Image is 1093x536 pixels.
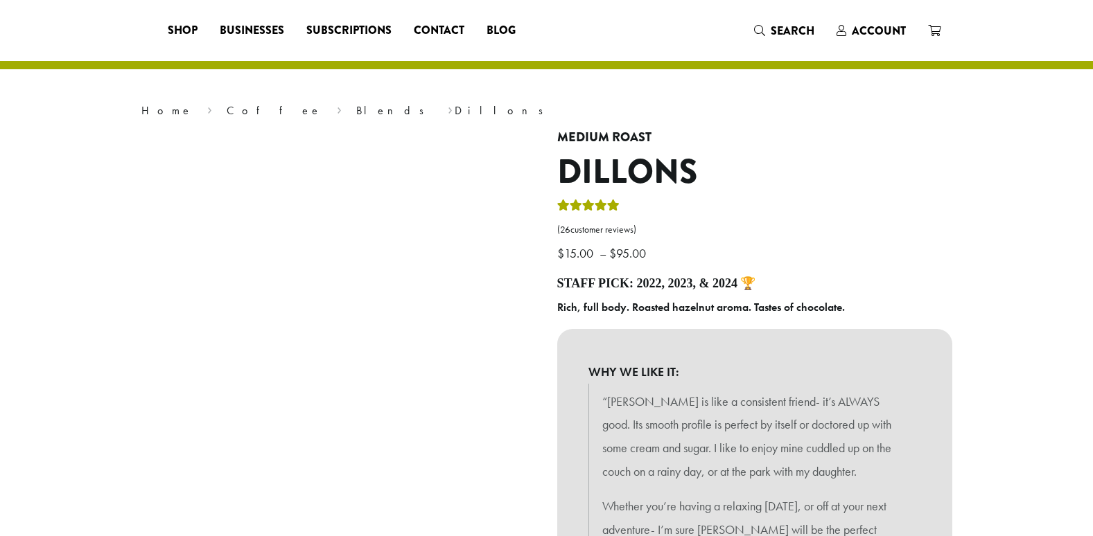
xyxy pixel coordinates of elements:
[141,102,952,119] nav: Breadcrumb
[220,22,284,39] span: Businesses
[557,300,845,314] b: Rich, full body. Roasted hazelnut aroma. Tastes of chocolate.
[557,245,564,261] span: $
[306,22,392,39] span: Subscriptions
[168,22,198,39] span: Shop
[557,197,620,218] div: Rated 5.00 out of 5
[852,23,906,39] span: Account
[157,19,209,42] a: Shop
[337,98,342,119] span: ›
[771,23,814,39] span: Search
[557,276,952,292] h4: Staff Pick: 2022, 2023, & 2024 🏆
[588,360,921,384] b: WHY WE LIKE IT:
[448,98,453,119] span: ›
[609,245,616,261] span: $
[557,130,952,145] h4: Medium Roast
[557,152,952,193] h1: Dillons
[557,223,952,237] a: (26customer reviews)
[487,22,516,39] span: Blog
[743,19,825,42] a: Search
[602,390,907,483] p: “[PERSON_NAME] is like a consistent friend- it’s ALWAYS good. Its smooth profile is perfect by it...
[414,22,464,39] span: Contact
[557,245,597,261] bdi: 15.00
[227,103,322,118] a: Coffee
[207,98,212,119] span: ›
[609,245,649,261] bdi: 95.00
[356,103,433,118] a: Blends
[141,103,193,118] a: Home
[600,245,606,261] span: –
[560,224,570,235] span: 26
